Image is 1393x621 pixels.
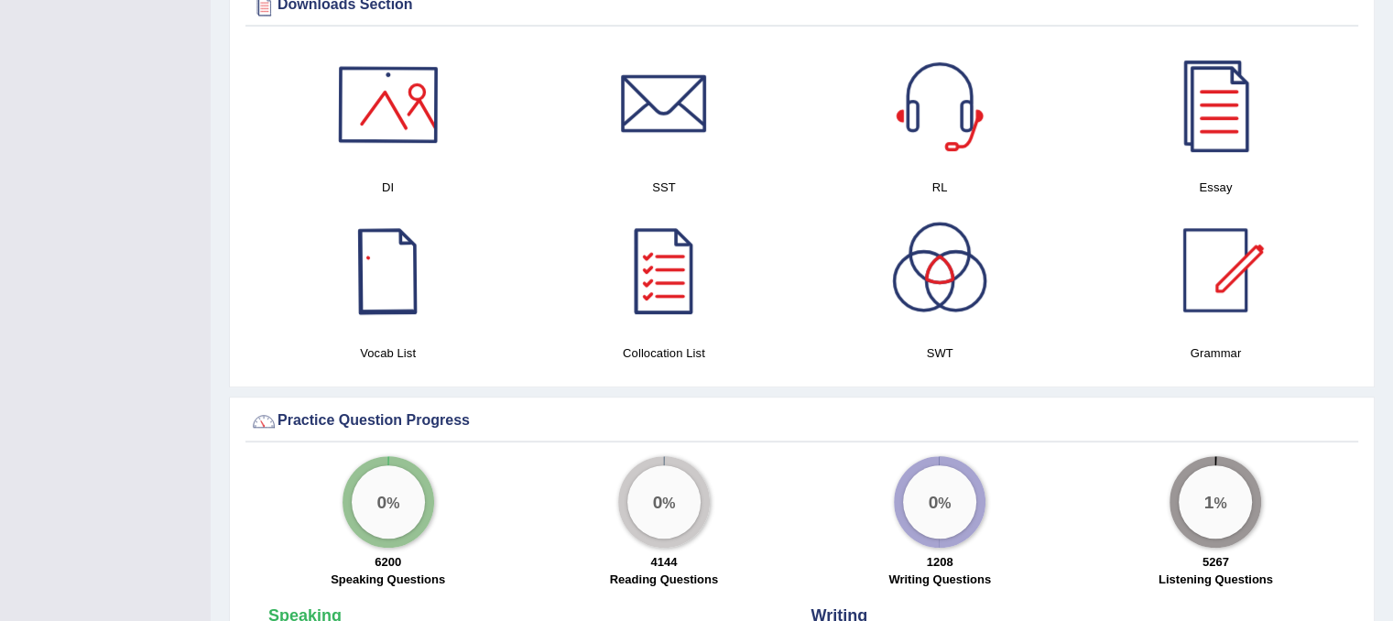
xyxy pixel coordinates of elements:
[1159,571,1273,588] label: Listening Questions
[1087,178,1344,197] h4: Essay
[903,465,976,539] div: %
[1087,343,1344,363] h4: Grammar
[535,343,792,363] h4: Collocation List
[331,571,445,588] label: Speaking Questions
[811,178,1069,197] h4: RL
[259,178,517,197] h4: DI
[1179,465,1252,539] div: %
[259,343,517,363] h4: Vocab List
[927,555,953,569] strong: 1208
[1203,555,1229,569] strong: 5267
[376,492,386,512] big: 0
[535,178,792,197] h4: SST
[929,492,939,512] big: 0
[652,492,662,512] big: 0
[650,555,677,569] strong: 4144
[250,408,1354,435] div: Practice Question Progress
[888,571,991,588] label: Writing Questions
[610,571,718,588] label: Reading Questions
[627,465,701,539] div: %
[375,555,401,569] strong: 6200
[811,343,1069,363] h4: SWT
[1204,492,1214,512] big: 1
[352,465,425,539] div: %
